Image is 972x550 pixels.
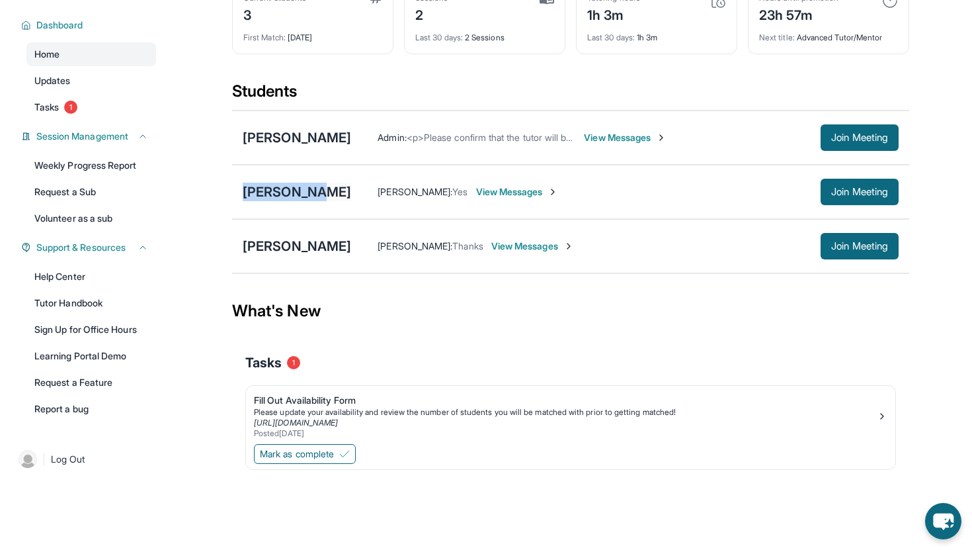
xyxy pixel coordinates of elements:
span: Join Meeting [831,134,888,142]
span: Mark as complete [260,447,334,461]
button: Join Meeting [821,233,899,259]
span: [PERSON_NAME] : [378,240,452,252]
button: chat-button [925,503,961,539]
span: Last 30 days : [587,32,635,42]
a: Report a bug [26,397,156,421]
a: Updates [26,69,156,93]
a: Weekly Progress Report [26,154,156,177]
span: Updates [34,74,71,87]
a: Volunteer as a sub [26,206,156,230]
div: [PERSON_NAME] [243,183,351,201]
div: Fill Out Availability Form [254,394,877,407]
span: View Messages [491,240,574,253]
span: [PERSON_NAME] : [378,186,452,197]
a: Tasks1 [26,95,156,119]
span: Join Meeting [831,242,888,250]
div: Posted [DATE] [254,428,877,439]
a: Home [26,42,156,66]
img: Mark as complete [339,449,350,459]
span: Support & Resources [36,241,126,254]
span: Tasks [245,353,282,372]
button: Support & Resources [31,241,148,254]
span: Tasks [34,101,59,114]
span: Next title : [759,32,795,42]
button: Mark as complete [254,444,356,464]
span: View Messages [476,185,559,199]
span: Home [34,48,60,61]
span: <p>Please confirm that the tutor will be able to attend your first assigned meeting time before j... [407,132,884,143]
span: Yes [452,186,467,197]
a: Fill Out Availability FormPlease update your availability and review the number of students you w... [246,386,895,441]
div: Students [232,81,909,110]
img: Chevron-Right [547,187,558,197]
a: Request a Sub [26,180,156,204]
span: | [42,451,46,467]
button: Join Meeting [821,179,899,205]
span: 1 [64,101,77,114]
a: Help Center [26,265,156,289]
span: Dashboard [36,19,83,32]
button: Join Meeting [821,124,899,151]
div: 2 Sessions [415,24,554,43]
img: Chevron-Right [656,132,667,143]
div: 23h 57m [759,3,838,24]
div: Please update your availability and review the number of students you will be matched with prior ... [254,407,877,418]
a: Learning Portal Demo [26,344,156,368]
span: 1 [287,356,300,369]
a: Tutor Handbook [26,291,156,315]
div: [PERSON_NAME] [243,237,351,255]
img: user-img [19,450,37,469]
img: Chevron-Right [563,241,574,252]
span: Log Out [51,453,85,466]
div: Advanced Tutor/Mentor [759,24,898,43]
button: Session Management [31,130,148,143]
a: Request a Feature [26,371,156,394]
span: View Messages [584,131,667,144]
span: Admin : [378,132,406,143]
div: [PERSON_NAME] [243,128,351,147]
span: First Match : [243,32,286,42]
button: Dashboard [31,19,148,32]
div: What's New [232,282,909,340]
a: Sign Up for Office Hours [26,318,156,342]
div: 2 [415,3,448,24]
span: Thanks [452,240,483,252]
a: [URL][DOMAIN_NAME] [254,418,338,428]
span: Session Management [36,130,128,143]
div: 1h 3m [587,3,640,24]
div: [DATE] [243,24,382,43]
a: |Log Out [13,445,156,474]
div: 1h 3m [587,24,726,43]
div: 3 [243,3,306,24]
span: Last 30 days : [415,32,463,42]
span: Join Meeting [831,188,888,196]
